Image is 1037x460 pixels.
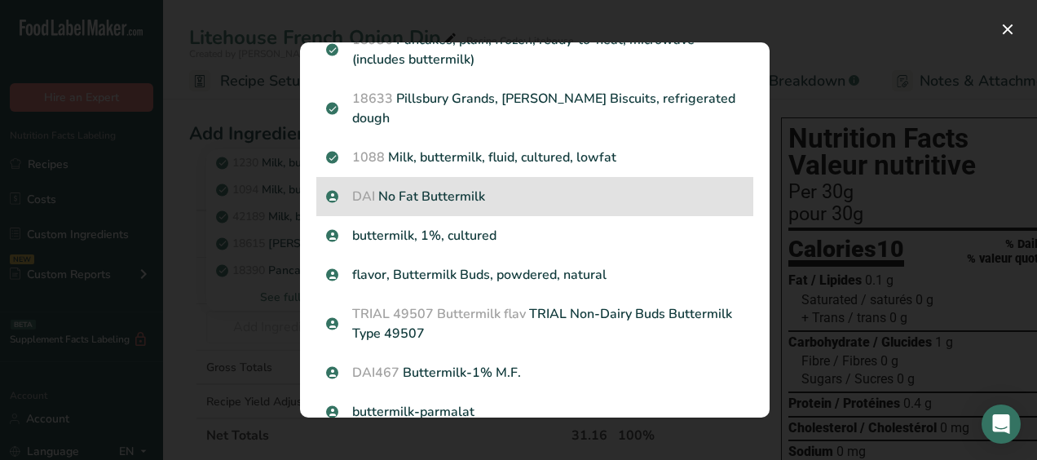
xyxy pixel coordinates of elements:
p: No Fat Buttermilk [326,187,744,206]
p: flavor, Buttermilk Buds, powdered, natural [326,265,744,285]
span: DAI467 [352,364,399,382]
div: Open Intercom Messenger [982,405,1021,444]
p: Buttermilk-1% M.F. [326,363,744,383]
p: Pillsbury Grands, [PERSON_NAME] Biscuits, refrigerated dough [326,89,744,128]
p: TRIAL Non-Dairy Buds Buttermilk Type 49507 [326,304,744,343]
p: buttermilk-parmalat [326,402,744,422]
p: Milk, buttermilk, fluid, cultured, lowfat [326,148,744,167]
p: buttermilk, 1%, cultured [326,226,744,245]
p: Pancakes, plain, frozen, ready-to-heat, microwave (includes buttermilk) [326,30,744,69]
span: TRIAL 49507 Buttermilk flav [352,305,526,323]
span: 1088 [352,148,385,166]
span: 18633 [352,90,393,108]
span: DAI [352,188,375,206]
